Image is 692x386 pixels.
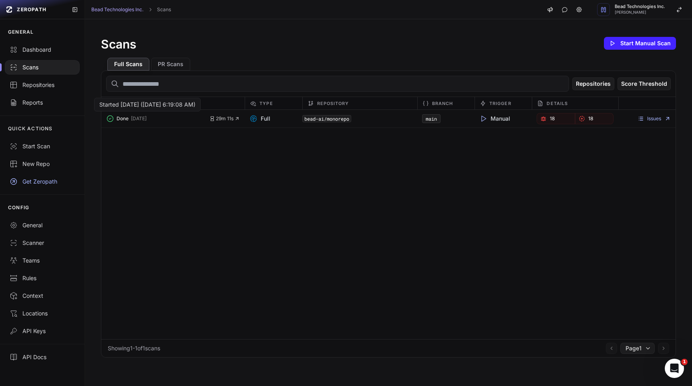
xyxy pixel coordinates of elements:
[10,221,75,229] div: General
[489,99,511,108] span: Trigger
[615,10,665,14] span: [PERSON_NAME]
[550,115,555,122] span: 18
[91,6,171,13] nav: breadcrumb
[665,359,684,378] iframe: Intercom live chat
[17,6,46,13] span: ZEROPATH
[479,115,510,123] span: Manual
[426,115,437,122] a: main
[10,309,75,317] div: Locations
[10,81,75,89] div: Repositories
[107,58,149,71] button: Full Scans
[604,37,676,50] button: Start Manual Scan
[626,344,642,352] span: Page 1
[681,359,688,365] span: 1
[638,115,671,122] a: Issues
[108,344,160,352] div: Showing 1 - 1 of 1 scans
[209,115,240,122] button: 29m 11s
[8,29,34,35] p: GENERAL
[106,113,210,124] button: Done [DATE]
[10,327,75,335] div: API Keys
[10,178,75,186] div: Get Zeropath
[91,6,143,13] a: Bead Technologies Inc.
[575,113,614,124] a: 18
[10,142,75,150] div: Start Scan
[147,7,153,12] svg: chevron right,
[10,239,75,247] div: Scanner
[547,99,568,108] span: Details
[10,46,75,54] div: Dashboard
[618,77,671,90] button: Score Threshold
[432,99,453,108] span: Branch
[10,160,75,168] div: New Repo
[620,343,655,354] button: Page1
[8,204,29,211] p: CONFIG
[317,99,349,108] span: Repository
[157,6,171,13] a: Scans
[99,101,195,109] div: Started [DATE] ([DATE] 6:19:08 AM)
[10,257,75,265] div: Teams
[10,99,75,107] div: Reports
[259,99,273,108] span: Type
[117,115,129,122] span: Done
[249,115,270,123] span: Full
[10,353,75,361] div: API Docs
[151,58,190,71] button: PR Scans
[302,115,351,122] code: bead-ai/monorepo
[10,63,75,71] div: Scans
[8,125,53,132] p: QUICK ACTIONS
[131,115,147,122] span: [DATE]
[615,4,665,9] span: Bead Technologies Inc.
[3,3,65,16] a: ZEROPATH
[10,292,75,300] div: Context
[101,37,136,51] h1: Scans
[10,274,75,282] div: Rules
[537,113,575,124] a: 18
[588,115,593,122] span: 18
[572,77,614,90] button: Repositories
